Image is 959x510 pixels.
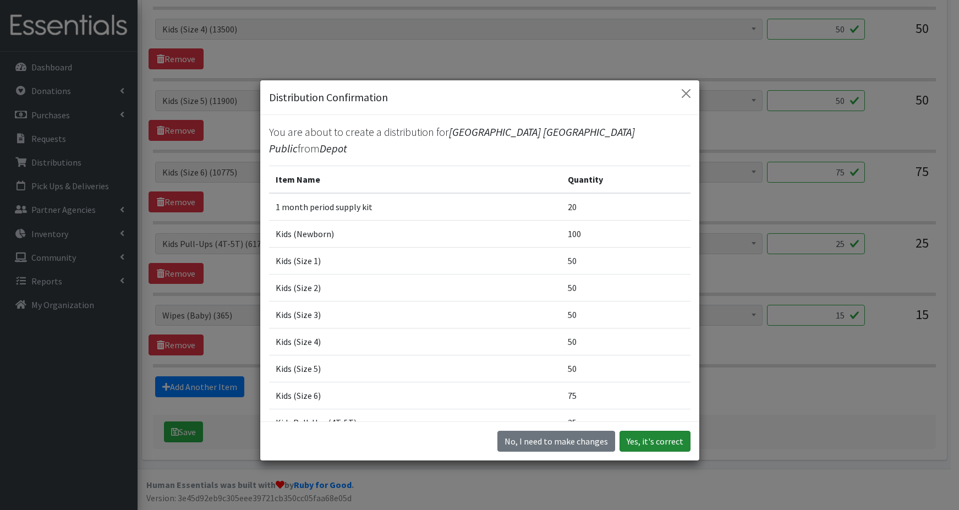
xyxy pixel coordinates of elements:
td: 75 [561,382,690,409]
td: 50 [561,275,690,301]
td: Kids Pull-Ups (4T-5T) [269,409,562,436]
td: Kids (Size 2) [269,275,562,301]
td: Kids (Size 4) [269,328,562,355]
th: Item Name [269,166,562,194]
span: Depot [320,141,347,155]
p: You are about to create a distribution for from [269,124,691,157]
th: Quantity [561,166,690,194]
td: Kids (Newborn) [269,221,562,248]
td: Kids (Size 1) [269,248,562,275]
td: 1 month period supply kit [269,193,562,221]
h5: Distribution Confirmation [269,89,388,106]
span: [GEOGRAPHIC_DATA] [GEOGRAPHIC_DATA] Public [269,125,635,155]
td: 100 [561,221,690,248]
td: 25 [561,409,690,436]
td: 20 [561,193,690,221]
td: Kids (Size 3) [269,301,562,328]
button: No I need to make changes [497,431,615,452]
button: Close [677,85,695,102]
button: Yes, it's correct [620,431,691,452]
td: 50 [561,355,690,382]
td: 50 [561,248,690,275]
td: 50 [561,301,690,328]
td: Kids (Size 6) [269,382,562,409]
td: 50 [561,328,690,355]
td: Kids (Size 5) [269,355,562,382]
